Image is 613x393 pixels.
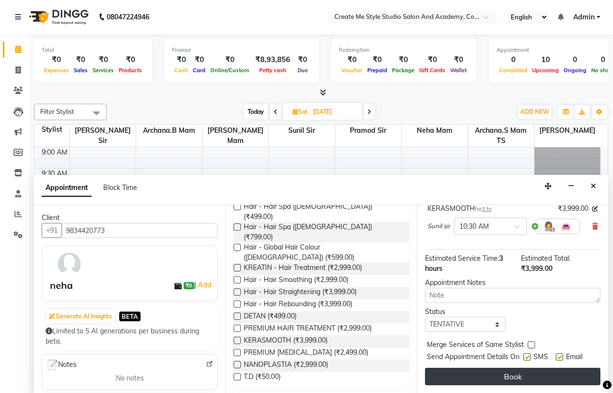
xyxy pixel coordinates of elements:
div: ₹0 [417,54,448,65]
span: Hair - Global Hair Colour ([DEMOGRAPHIC_DATA]) (₹599.00) [244,242,401,263]
span: [PERSON_NAME] [534,125,601,137]
div: ₹0 [42,54,71,65]
div: ₹0 [339,54,365,65]
div: Limited to 5 AI generations per business during beta. [46,326,214,346]
span: Cash [172,67,190,74]
div: Client [42,213,218,223]
span: Gift Cards [417,67,448,74]
span: NANOPLASTIA (₹2,999.00) [244,360,328,372]
div: 9:30 AM [40,169,69,179]
span: Send Appointment Details On [427,352,519,364]
div: ₹8,93,856 [251,54,294,65]
span: Sunil sir [269,125,335,137]
span: Wallet [448,67,469,74]
span: Package [390,67,417,74]
div: ₹0 [71,54,90,65]
span: Completed [497,67,530,74]
div: ₹0 [365,54,390,65]
div: Finance [172,46,311,54]
span: Admin [573,12,595,22]
div: ₹0 [390,54,417,65]
span: Due [295,67,310,74]
input: 2025-10-18 [310,105,359,119]
span: [PERSON_NAME] mam [203,125,268,147]
span: Archana.B mam [136,125,202,137]
div: ₹0 [448,54,469,65]
img: logo [25,3,91,31]
div: neha [50,278,73,293]
div: ₹0 [116,54,144,65]
span: [PERSON_NAME] sir [70,125,136,147]
span: Merge Services of Same Stylist [427,340,524,352]
span: Voucher [339,67,365,74]
span: BETA [119,312,141,321]
div: KERASMOOTH [427,204,492,214]
div: ₹0 [90,54,116,65]
a: Add [196,279,213,291]
span: DETAN (₹499.00) [244,311,297,323]
span: Sunil sir [427,221,450,231]
span: Expenses [42,67,71,74]
span: T.D (₹50.00) [244,372,281,384]
img: Hairdresser.png [543,220,554,232]
div: ₹0 [172,54,190,65]
div: Stylist [34,125,69,135]
span: | [194,279,213,291]
div: 10 [530,54,561,65]
span: SMS [534,352,548,364]
button: ADD NEW [518,105,551,119]
span: Hair - Hair Straightening (₹3,999.00) [244,287,357,299]
div: ₹0 [190,54,208,65]
span: Petty cash [257,67,289,74]
div: Redemption [339,46,469,54]
span: Hair - Hair Rebounding (₹3,999.00) [244,299,352,311]
span: Pramod sir [335,125,401,137]
span: PREMIUM HAIR TREATMENT (₹2,999.00) [244,323,372,335]
span: Upcoming [530,67,561,74]
span: Block Time [103,183,137,192]
small: for [475,205,492,212]
span: ADD NEW [520,108,549,115]
span: Hair - Hair Spa ([DEMOGRAPHIC_DATA]) (₹499.00) [244,202,401,222]
img: avatar [55,250,83,278]
span: Hair - Hair Smoothing (₹2,999.00) [244,275,348,287]
img: Interior.png [560,220,572,232]
span: Appointment [42,179,92,197]
span: ₹0 [184,282,194,290]
span: Sat [290,108,310,115]
button: Generate AI Insights [47,310,114,323]
div: 9:00 AM [40,147,69,157]
div: 0 [497,54,530,65]
div: ₹0 [294,54,311,65]
span: No notes [116,373,144,383]
div: Appointment Notes [425,278,600,288]
span: Services [90,67,116,74]
i: Edit price [592,206,598,212]
span: ₹3,999.00 [558,204,588,214]
span: Notes [46,359,77,371]
span: Hair - Hair Spa ([DEMOGRAPHIC_DATA]) (₹799.00) [244,222,401,242]
button: +91 [42,223,62,238]
button: Book [425,368,600,385]
span: KERASMOOTH (₹3,999.00) [244,335,328,347]
input: Search by Name/Mobile/Email/Code [62,223,218,238]
span: KREATIN - Hair Treatment (₹2,999.00) [244,263,362,275]
span: Online/Custom [208,67,251,74]
span: PREMIUM [MEDICAL_DATA] (₹2,499.00) [244,347,368,360]
div: Total [42,46,144,54]
span: Today [244,104,268,119]
span: Card [190,67,208,74]
span: Email [566,352,582,364]
span: Neha mam [402,125,468,137]
span: Ongoing [561,67,589,74]
div: 0 [561,54,589,65]
span: Estimated Total: [521,254,570,263]
b: 08047224946 [107,3,149,31]
span: Products [116,67,144,74]
span: ₹3,999.00 [521,264,552,273]
div: ₹0 [208,54,251,65]
button: Close [586,179,600,194]
div: Status [425,307,505,317]
span: Sales [71,67,90,74]
span: Filter Stylist [40,108,74,115]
